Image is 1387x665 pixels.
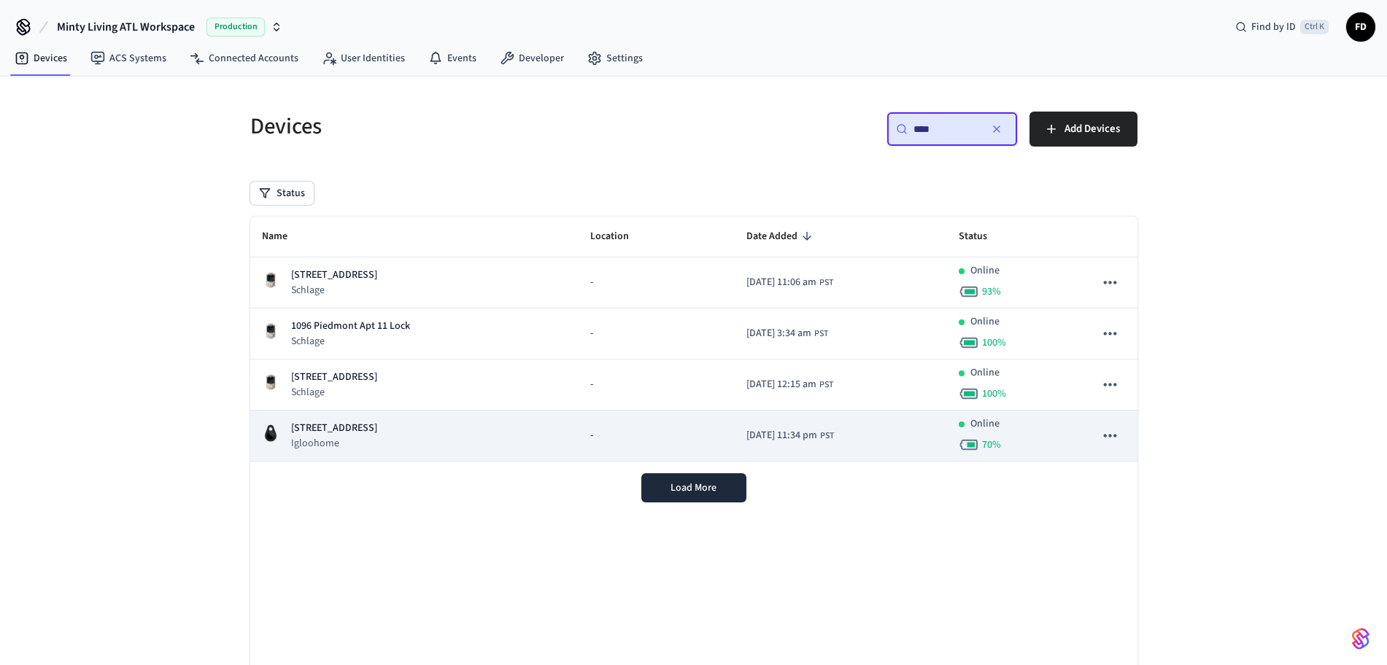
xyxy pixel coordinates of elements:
[982,284,1001,299] span: 93 %
[310,45,417,71] a: User Identities
[57,18,195,36] span: Minty Living ATL Workspace
[291,334,410,349] p: Schlage
[819,276,833,289] span: PST
[970,263,1000,279] p: Online
[590,326,593,341] span: -
[1346,12,1375,42] button: FD
[590,275,593,290] span: -
[590,377,593,392] span: -
[746,428,834,443] div: Asia/Manila
[641,473,746,502] button: Load More
[291,385,377,400] p: Schlage
[820,429,834,443] span: PST
[982,386,1006,401] span: 100 %
[814,327,828,341] span: PST
[206,17,265,36] span: Production
[1029,112,1137,147] button: Add Devices
[746,326,828,341] div: Asia/Manila
[970,416,1000,432] p: Online
[1348,14,1374,40] span: FD
[488,45,576,71] a: Developer
[79,45,178,71] a: ACS Systems
[1300,20,1329,34] span: Ctrl K
[819,378,833,392] span: PST
[262,322,279,340] img: Schlage Sense Smart Deadbolt with Camelot Trim, Front
[1224,14,1340,40] div: Find by IDCtrl K
[746,326,811,341] span: [DATE] 3:34 am
[291,436,377,451] p: Igloohome
[959,225,1006,248] span: Status
[1352,627,1369,650] img: SeamLogoGradient.69752ec5.svg
[291,370,377,385] p: [STREET_ADDRESS]
[671,481,716,495] span: Load More
[746,275,833,290] div: Asia/Manila
[746,428,817,443] span: [DATE] 11:34 pm
[250,217,1137,462] table: sticky table
[982,335,1006,350] span: 100 %
[250,112,685,141] h5: Devices
[746,377,816,392] span: [DATE] 12:15 am
[291,421,377,436] p: [STREET_ADDRESS]
[1065,120,1120,139] span: Add Devices
[178,45,310,71] a: Connected Accounts
[417,45,488,71] a: Events
[576,45,654,71] a: Settings
[262,271,279,289] img: Schlage Sense Smart Deadbolt with Camelot Trim, Front
[746,377,833,392] div: Asia/Manila
[982,437,1001,452] span: 70 %
[746,275,816,290] span: [DATE] 11:06 am
[262,424,279,442] img: igloohome_igke
[291,283,377,297] p: Schlage
[291,319,410,334] p: 1096 Piedmont Apt 11 Lock
[970,314,1000,330] p: Online
[970,365,1000,381] p: Online
[1251,20,1296,34] span: Find by ID
[746,225,816,248] span: Date Added
[590,225,648,248] span: Location
[262,373,279,391] img: Schlage Sense Smart Deadbolt with Camelot Trim, Front
[3,45,79,71] a: Devices
[250,182,314,205] button: Status
[262,225,306,248] span: Name
[590,428,593,443] span: -
[291,268,377,283] p: [STREET_ADDRESS]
